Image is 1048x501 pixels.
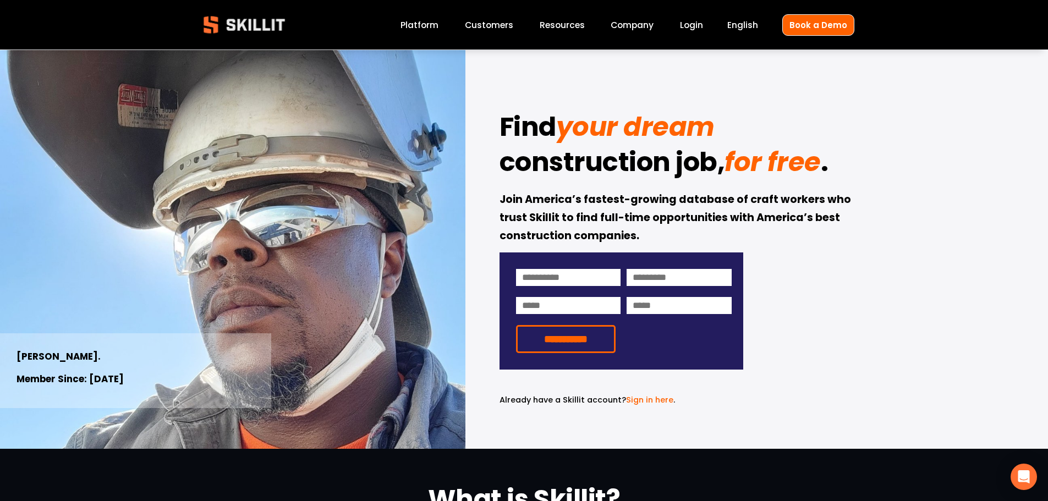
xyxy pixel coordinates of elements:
[500,107,556,152] strong: Find
[17,349,101,365] strong: [PERSON_NAME].
[540,18,585,32] a: folder dropdown
[782,14,854,36] a: Book a Demo
[727,19,758,31] span: English
[725,144,820,180] em: for free
[500,191,853,245] strong: Join America’s fastest-growing database of craft workers who trust Skillit to find full-time oppo...
[500,394,626,405] span: Already have a Skillit account?
[17,372,124,388] strong: Member Since: [DATE]
[540,19,585,31] span: Resources
[821,142,828,187] strong: .
[500,394,743,406] p: .
[556,108,715,145] em: your dream
[727,18,758,32] div: language picker
[400,18,438,32] a: Platform
[611,18,654,32] a: Company
[465,18,513,32] a: Customers
[680,18,703,32] a: Login
[194,8,294,41] img: Skillit
[500,142,725,187] strong: construction job,
[626,394,673,405] a: Sign in here
[1011,464,1037,490] div: Open Intercom Messenger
